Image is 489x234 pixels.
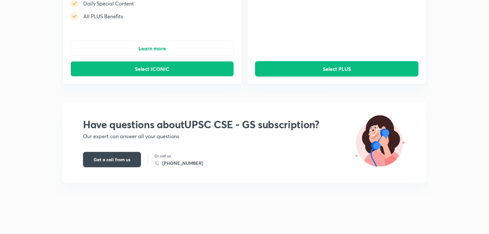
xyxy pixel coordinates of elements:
p: Or call us [154,153,203,159]
span: Select ICONIC [135,66,170,72]
button: Get a call from us [83,152,141,167]
span: Select PLUS [323,66,351,72]
img: - [70,13,78,20]
button: Select ICONIC [70,61,234,77]
button: Select PLUS [255,61,419,77]
span: Get a call from us [94,156,130,163]
img: Talk To Unacademy [355,115,406,167]
h2: Have questions about UPSC CSE - GS subscription? [83,118,319,131]
a: [PHONE_NUMBER] [154,160,203,166]
p: Our expert can answer all your questions [83,133,319,139]
span: Learn more [138,45,166,52]
h5: All PLUS Benefits [83,13,123,20]
h6: [PHONE_NUMBER] [162,160,203,166]
button: Learn more [70,41,234,56]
